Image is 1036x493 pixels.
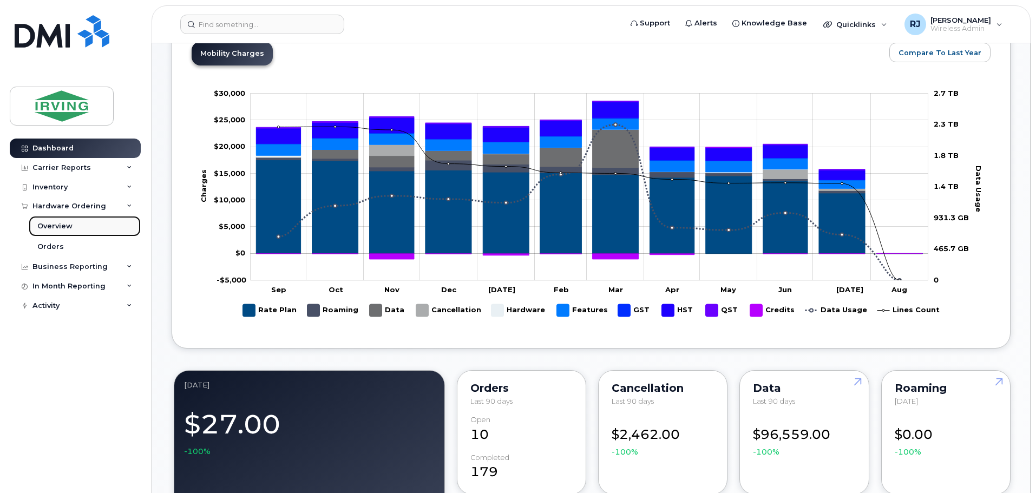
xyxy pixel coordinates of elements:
tspan: Apr [665,285,679,293]
span: Last 90 days [753,397,795,405]
span: Knowledge Base [742,18,807,29]
div: Ryan Johnson [897,14,1010,35]
g: Features [557,300,608,321]
span: [DATE] [895,397,918,405]
div: $27.00 [184,403,435,457]
tspan: 465.7 GB [934,244,969,253]
a: Support [623,12,678,34]
tspan: Data Usage [974,165,983,212]
g: Legend [243,300,940,321]
g: QST [706,300,739,321]
div: 10 [470,416,573,444]
a: Knowledge Base [725,12,815,34]
span: -100% [753,446,779,457]
tspan: -$5,000 [217,275,246,284]
tspan: 931.3 GB [934,213,969,221]
g: Data [370,300,405,321]
tspan: $20,000 [214,142,245,150]
tspan: 1.4 TB [934,182,959,190]
tspan: Feb [554,285,569,293]
tspan: Charges [199,169,208,202]
g: Roaming [307,300,359,321]
g: $0 [214,115,245,123]
a: Alerts [678,12,725,34]
tspan: $0 [235,248,245,257]
tspan: $10,000 [214,195,245,203]
span: Quicklinks [836,20,876,29]
tspan: Mar [608,285,623,293]
tspan: $25,000 [214,115,245,123]
div: $0.00 [895,416,997,457]
a: Mobility Charges [192,42,273,65]
span: Alerts [694,18,717,29]
tspan: [DATE] [836,285,863,293]
input: Find something... [180,15,344,34]
span: -100% [184,446,211,457]
g: Chart [199,88,983,320]
button: Compare To Last Year [889,43,991,62]
div: Cancellation [612,384,714,392]
tspan: $30,000 [214,88,245,97]
div: 179 [470,453,573,482]
g: Rate Plan [256,160,922,253]
div: Roaming [895,384,997,392]
div: Quicklinks [816,14,895,35]
tspan: 1.8 TB [934,150,959,159]
g: $0 [219,222,245,231]
span: [PERSON_NAME] [930,16,991,24]
div: Data [753,384,855,392]
span: Support [640,18,670,29]
g: Hardware [491,300,546,321]
span: Wireless Admin [930,24,991,33]
g: $0 [217,275,246,284]
g: Credits [750,300,795,321]
div: $96,559.00 [753,416,855,457]
g: $0 [214,142,245,150]
div: completed [470,453,509,462]
tspan: 2.7 TB [934,88,959,97]
div: $2,462.00 [612,416,714,457]
tspan: Dec [441,285,457,293]
tspan: Jun [778,285,792,293]
g: $0 [214,195,245,203]
span: Compare To Last Year [899,48,981,58]
tspan: Nov [384,285,399,293]
tspan: May [720,285,736,293]
div: Open [470,416,490,424]
span: Last 90 days [470,397,513,405]
span: RJ [910,18,921,31]
span: Last 90 days [612,397,654,405]
tspan: [DATE] [488,285,515,293]
g: Cancellation [416,300,481,321]
tspan: Oct [329,285,343,293]
g: $0 [214,88,245,97]
div: Orders [470,384,573,392]
span: -100% [612,446,638,457]
tspan: $5,000 [219,222,245,231]
span: -100% [895,446,921,457]
div: August 2025 [184,380,435,389]
g: GST [618,300,651,321]
g: Rate Plan [243,300,297,321]
g: HST [662,300,695,321]
g: Data Usage [805,300,867,321]
g: Lines Count [877,300,940,321]
tspan: $15,000 [214,168,245,177]
tspan: Aug [891,285,907,293]
g: $0 [214,168,245,177]
tspan: 2.3 TB [934,120,959,128]
tspan: Sep [271,285,286,293]
tspan: 0 [934,275,939,284]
